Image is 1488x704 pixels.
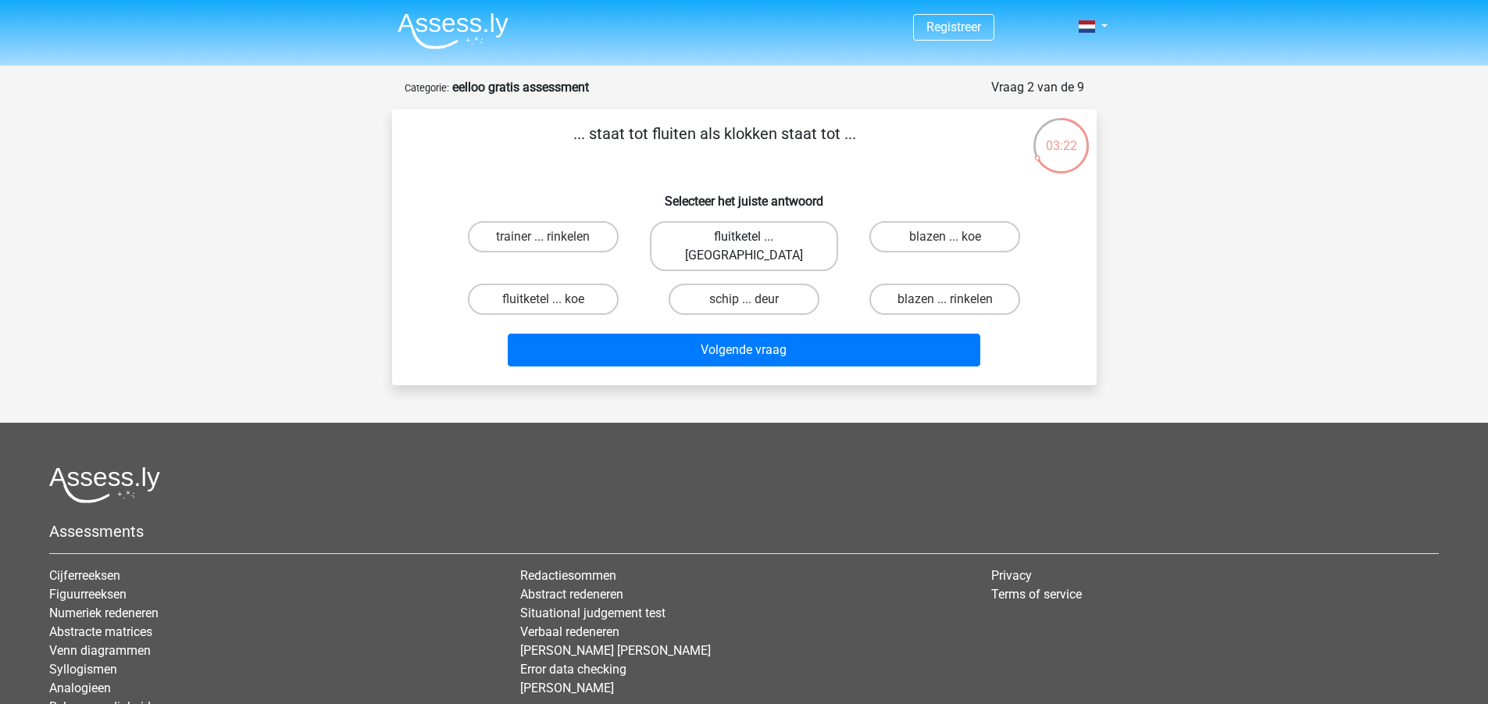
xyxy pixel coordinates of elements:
img: Assessly logo [49,466,160,503]
a: [PERSON_NAME] [PERSON_NAME] [520,643,711,658]
a: Situational judgement test [520,606,665,620]
a: Numeriek redeneren [49,606,159,620]
small: Categorie: [405,82,449,94]
p: ... staat tot fluiten als klokken staat tot ... [417,122,1013,169]
label: schip ... deur [669,284,819,315]
div: 03:22 [1032,116,1090,155]
button: Volgende vraag [508,334,980,366]
a: Terms of service [991,587,1082,602]
label: fluitketel ... [GEOGRAPHIC_DATA] [650,221,838,271]
a: Analogieen [49,681,111,695]
label: blazen ... rinkelen [869,284,1020,315]
a: Abstracte matrices [49,624,152,639]
strong: eelloo gratis assessment [452,80,589,95]
a: Privacy [991,568,1032,583]
a: Cijferreeksen [49,568,120,583]
a: Syllogismen [49,662,117,677]
h5: Assessments [49,522,1439,541]
img: Assessly [398,13,508,49]
a: Abstract redeneren [520,587,623,602]
label: fluitketel ... koe [468,284,619,315]
a: Verbaal redeneren [520,624,619,639]
a: Figuurreeksen [49,587,127,602]
div: Vraag 2 van de 9 [991,78,1084,97]
a: [PERSON_NAME] [520,681,614,695]
label: blazen ... koe [869,221,1020,252]
a: Venn diagrammen [49,643,151,658]
a: Registreer [926,20,981,34]
a: Error data checking [520,662,626,677]
h6: Selecteer het juiste antwoord [417,181,1072,209]
label: trainer ... rinkelen [468,221,619,252]
a: Redactiesommen [520,568,616,583]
